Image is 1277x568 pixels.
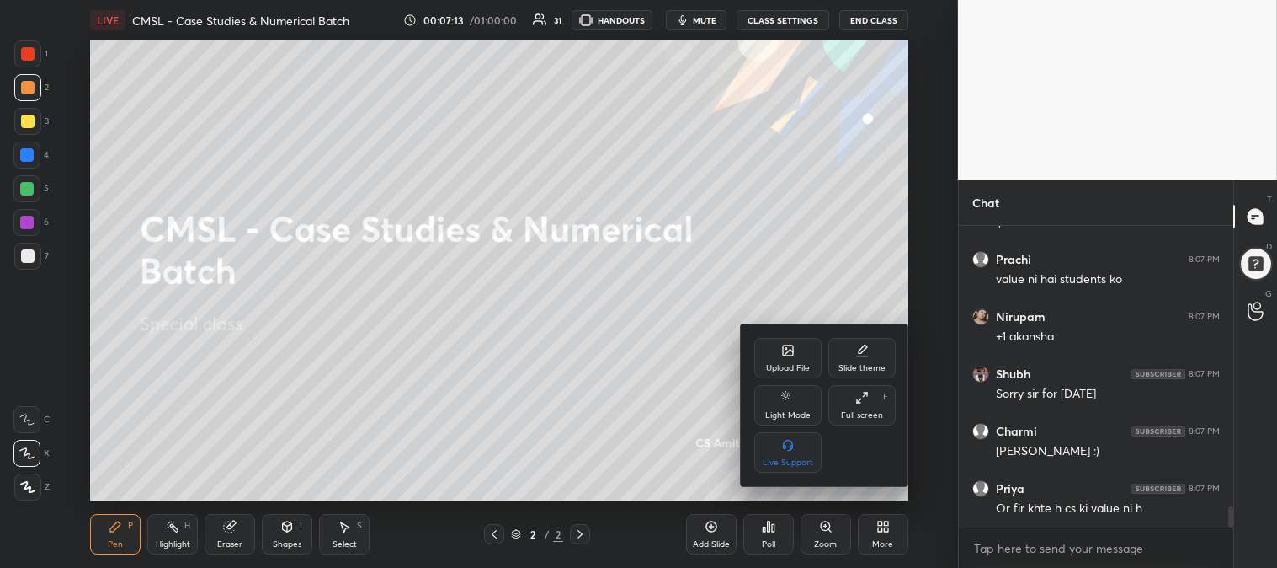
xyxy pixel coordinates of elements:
[841,411,883,420] div: Full screen
[883,393,888,401] div: F
[763,458,813,467] div: Live Support
[765,411,811,420] div: Light Mode
[766,364,810,372] div: Upload File
[838,364,886,372] div: Slide theme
